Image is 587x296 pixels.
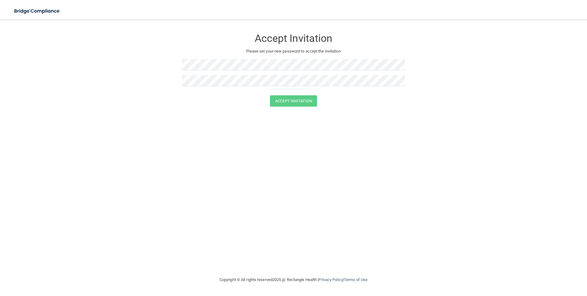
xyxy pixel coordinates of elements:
h3: Accept Invitation [182,33,405,44]
p: Please set your new password to accept the invitation [186,48,401,55]
img: bridge_compliance_login_screen.278c3ca4.svg [9,5,65,17]
a: Terms of Use [344,277,367,282]
a: Privacy Policy [319,277,343,282]
div: Copyright © All rights reserved 2025 @ Rectangle Health | | [182,270,405,290]
button: Accept Invitation [270,95,317,107]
